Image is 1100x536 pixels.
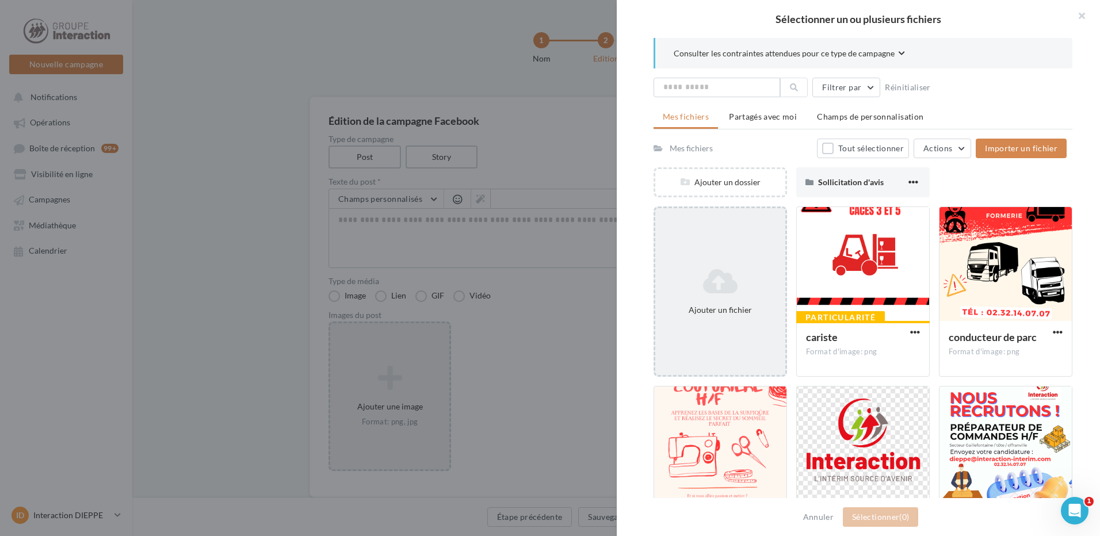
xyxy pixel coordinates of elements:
h2: Sélectionner un ou plusieurs fichiers [635,14,1082,24]
span: Consulter les contraintes attendues pour ce type de campagne [674,48,895,59]
button: Consulter les contraintes attendues pour ce type de campagne [674,47,905,62]
button: Réinitialiser [880,81,935,94]
div: Format d'image: png [806,347,920,357]
span: Partagés avec moi [729,112,797,121]
div: Mes fichiers [670,143,713,154]
span: (0) [899,512,909,522]
span: Sollicitation d'avis [818,177,884,187]
span: Actions [923,143,952,153]
button: Importer un fichier [976,139,1067,158]
span: Importer un fichier [985,143,1057,153]
div: Format d'image: png [949,347,1063,357]
span: 1 [1084,497,1094,506]
button: Filtrer par [812,78,880,97]
div: Particularité [796,311,885,324]
button: Annuler [799,510,838,524]
button: Sélectionner(0) [843,507,918,527]
div: Ajouter un dossier [655,177,785,188]
div: Ajouter un fichier [660,304,781,316]
span: Mes fichiers [663,112,709,121]
button: Actions [914,139,971,158]
span: conducteur de parc [949,331,1037,343]
button: Tout sélectionner [817,139,909,158]
iframe: Intercom live chat [1061,497,1088,524]
span: cariste [806,331,838,343]
span: Champs de personnalisation [817,112,923,121]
